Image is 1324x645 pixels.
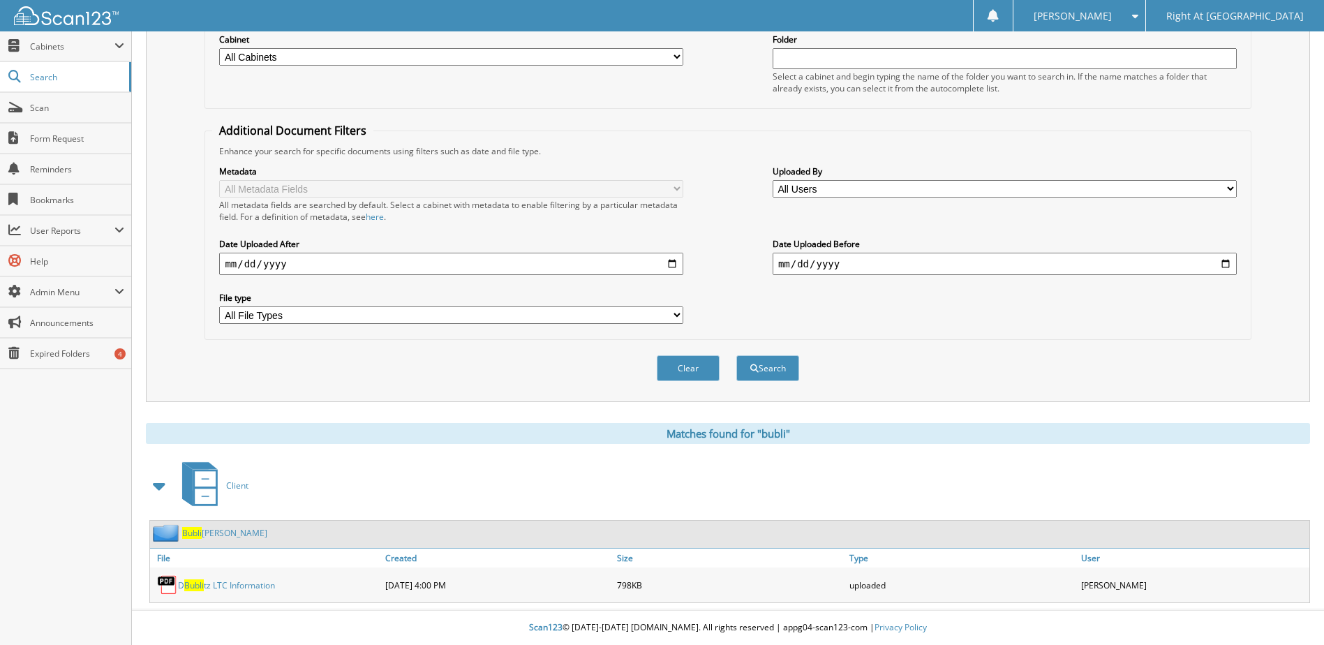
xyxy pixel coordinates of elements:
[382,549,613,568] a: Created
[30,40,114,52] span: Cabinets
[30,348,124,359] span: Expired Folders
[150,549,382,568] a: File
[146,423,1310,444] div: Matches found for "bubli"
[1254,578,1324,645] iframe: Chat Widget
[182,527,202,539] span: Bubli
[114,348,126,359] div: 4
[382,571,613,599] div: [DATE] 4:00 PM
[212,145,1243,157] div: Enhance your search for specific documents using filters such as date and file type.
[613,571,845,599] div: 798KB
[14,6,119,25] img: scan123-logo-white.svg
[157,574,178,595] img: PDF.png
[30,163,124,175] span: Reminders
[366,211,384,223] a: here
[219,292,683,304] label: File type
[212,123,373,138] legend: Additional Document Filters
[846,549,1078,568] a: Type
[1078,571,1309,599] div: [PERSON_NAME]
[219,34,683,45] label: Cabinet
[219,238,683,250] label: Date Uploaded After
[1034,12,1112,20] span: [PERSON_NAME]
[773,71,1237,94] div: Select a cabinet and begin typing the name of the folder you want to search in. If the name match...
[30,286,114,298] span: Admin Menu
[184,579,204,591] span: Bubli
[30,133,124,144] span: Form Request
[226,480,248,491] span: Client
[773,165,1237,177] label: Uploaded By
[736,355,799,381] button: Search
[219,199,683,223] div: All metadata fields are searched by default. Select a cabinet with metadata to enable filtering b...
[174,458,248,513] a: Client
[30,71,122,83] span: Search
[613,549,845,568] a: Size
[30,255,124,267] span: Help
[219,253,683,275] input: start
[219,165,683,177] label: Metadata
[178,579,275,591] a: DBublitz LTC Information
[529,621,563,633] span: Scan123
[1078,549,1309,568] a: User
[1166,12,1304,20] span: Right At [GEOGRAPHIC_DATA]
[30,102,124,114] span: Scan
[875,621,927,633] a: Privacy Policy
[773,34,1237,45] label: Folder
[30,194,124,206] span: Bookmarks
[657,355,720,381] button: Clear
[30,225,114,237] span: User Reports
[30,317,124,329] span: Announcements
[182,527,267,539] a: Bubli[PERSON_NAME]
[773,238,1237,250] label: Date Uploaded Before
[773,253,1237,275] input: end
[132,611,1324,645] div: © [DATE]-[DATE] [DOMAIN_NAME]. All rights reserved | appg04-scan123-com |
[846,571,1078,599] div: uploaded
[153,524,182,542] img: folder2.png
